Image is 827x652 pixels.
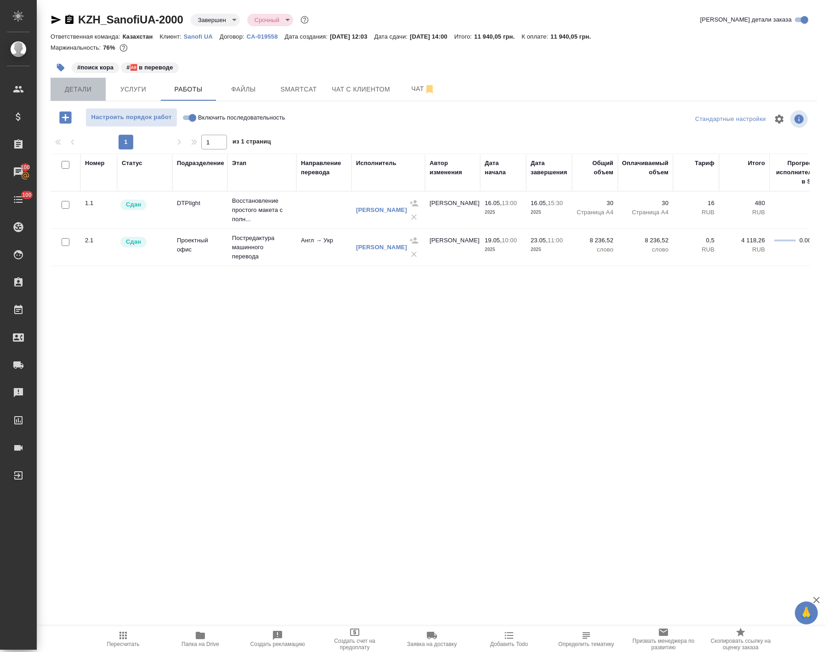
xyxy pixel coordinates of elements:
a: [PERSON_NAME] [356,206,407,213]
p: Страница А4 [577,208,613,217]
span: Создать счет на предоплату [322,638,388,651]
span: 100 [17,190,37,200]
div: Менеджер проверил работу исполнителя, передает ее на следующий этап [119,199,168,211]
p: 11 940,05 грн. [474,33,521,40]
p: RUB [724,208,765,217]
span: Пересчитать [107,641,140,647]
p: 16 [678,199,714,208]
button: 4598.26 RUB; [118,42,130,54]
p: CA-019558 [247,33,285,40]
span: Папка на Drive [181,641,219,647]
p: Клиент: [159,33,183,40]
a: 100 [2,160,34,183]
button: Добавить работу [53,108,78,127]
span: Настроить таблицу [768,108,790,130]
div: Статус [122,159,142,168]
div: Оплачиваемый объем [622,159,668,177]
button: Заявка на доставку [393,626,470,652]
span: Добавить Todo [490,641,528,647]
button: 🙏 [795,601,818,624]
p: Договор: [220,33,247,40]
span: 🆎 в переводе [120,63,179,71]
p: [DATE] 14:00 [410,33,454,40]
p: 16.05, [531,200,548,206]
button: Пересчитать [85,626,162,652]
td: Англ → Укр [296,231,351,263]
button: Добавить Todo [470,626,548,652]
p: 2025 [531,245,567,254]
p: 30 [623,199,668,208]
td: Проектный офис [172,231,227,263]
span: 100 [15,163,36,172]
p: Сдан [126,200,141,209]
span: Включить последовательность [198,113,285,122]
div: Итого [748,159,765,168]
button: Доп статусы указывают на важность/срочность заказа [299,14,311,26]
p: Сдан [126,237,141,246]
div: Этап [232,159,246,168]
p: Дата создания: [285,33,330,40]
p: 16.05, [485,200,502,206]
button: Скопировать ссылку для ЯМессенджера [51,14,62,25]
p: 2025 [485,245,521,254]
p: Итого: [454,33,474,40]
p: 10:00 [502,237,517,244]
div: 0.00% [799,236,816,245]
p: RUB [724,245,765,254]
div: split button [693,112,768,126]
p: Казахстан [123,33,160,40]
p: 13:00 [502,200,517,206]
p: 0,5 [678,236,714,245]
svg: Отписаться [424,84,435,95]
span: Чат [401,83,445,95]
a: CA-019558 [247,32,285,40]
p: 23.05, [531,237,548,244]
button: Скопировать ссылку на оценку заказа [702,626,779,652]
div: Исполнитель [356,159,397,168]
div: Дата завершения [531,159,567,177]
span: Посмотреть информацию [790,110,810,128]
p: слово [623,245,668,254]
p: RUB [678,245,714,254]
span: Скопировать ссылку на оценку заказа [708,638,774,651]
button: Добавить тэг [51,57,71,78]
button: Призвать менеджера по развитию [625,626,702,652]
p: 2025 [531,208,567,217]
p: #поиск кора [77,63,113,72]
span: [PERSON_NAME] детали заказа [700,15,792,24]
p: Sanofi UA [184,33,220,40]
a: 100 [2,188,34,211]
div: Завершен [247,14,293,26]
button: Завершен [195,16,229,24]
span: Определить тематику [558,641,614,647]
span: Smartcat [277,84,321,95]
p: Восстановление простого макета с полн... [232,196,292,224]
p: 2025 [485,208,521,217]
p: 4 118,26 [724,236,765,245]
button: Срочный [252,16,282,24]
div: 1.1 [85,199,113,208]
td: [PERSON_NAME] [425,194,480,226]
div: Прогресс исполнителя в SC [774,159,816,186]
p: 480 [724,199,765,208]
button: Настроить порядок работ [85,108,177,127]
p: Дата сдачи: [374,33,410,40]
div: Подразделение [177,159,224,168]
span: из 1 страниц [232,136,271,149]
div: Менеджер проверил работу исполнителя, передает ее на следующий этап [119,236,168,248]
span: Призвать менеджера по развитию [630,638,697,651]
span: Чат с клиентом [332,84,390,95]
p: Ответственная команда: [51,33,123,40]
p: 30 [577,199,613,208]
span: Заявка на доставку [407,641,457,647]
div: Дата начала [485,159,521,177]
p: 8 236,52 [577,236,613,245]
p: 76% [103,44,117,51]
span: Детали [56,84,100,95]
p: Страница А4 [623,208,668,217]
p: слово [577,245,613,254]
p: #🆎 в переводе [126,63,173,72]
div: Автор изменения [430,159,476,177]
p: К оплате: [521,33,550,40]
span: поиск кора [71,63,120,71]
